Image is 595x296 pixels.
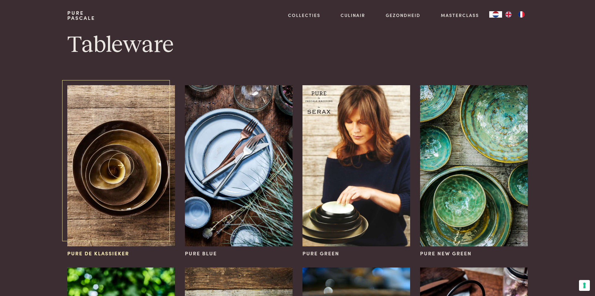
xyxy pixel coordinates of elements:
a: Masterclass [441,12,479,19]
span: Pure Green [302,250,339,257]
img: Pure Blue [185,85,292,246]
h1: Tableware [67,31,527,60]
a: Pure New Green Pure New Green [420,85,527,257]
a: Pure Blue Pure Blue [185,85,292,257]
span: Pure de klassieker [67,250,129,257]
a: Pure Green Pure Green [302,85,410,257]
span: Pure New Green [420,250,472,257]
img: Pure de klassieker [67,85,175,246]
div: Language [489,11,502,18]
img: Pure Green [302,85,410,246]
a: Pure de klassieker Pure de klassieker [67,85,175,257]
a: Collecties [288,12,320,19]
a: NL [489,11,502,18]
aside: Language selected: Nederlands [489,11,528,18]
ul: Language list [502,11,528,18]
button: Uw voorkeuren voor toestemming voor trackingtechnologieën [579,280,590,291]
a: Culinair [341,12,365,19]
img: Pure New Green [420,85,527,246]
a: FR [515,11,528,18]
a: EN [502,11,515,18]
span: Pure Blue [185,250,217,257]
a: PurePascale [67,10,95,21]
a: Gezondheid [386,12,420,19]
